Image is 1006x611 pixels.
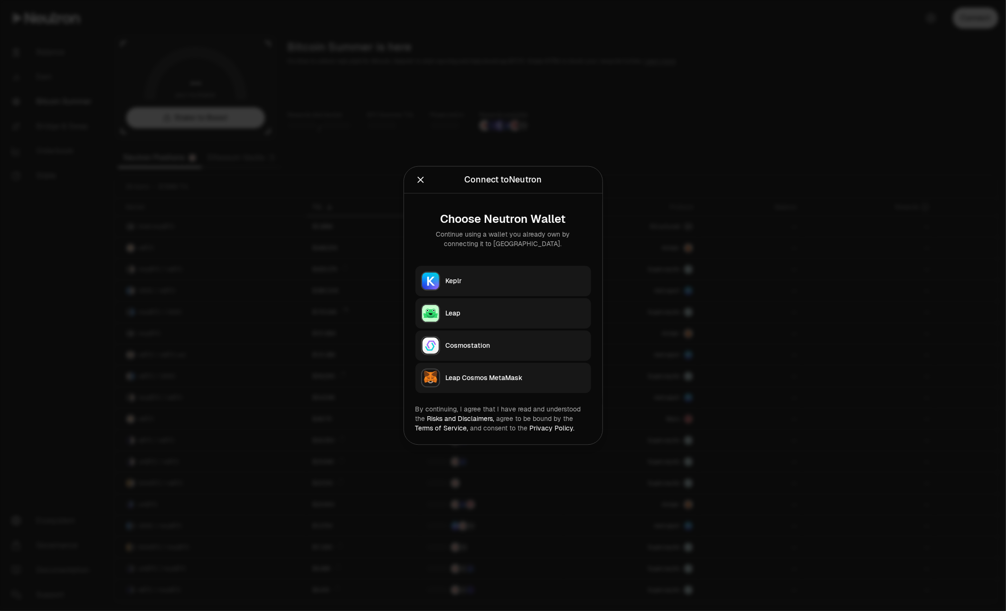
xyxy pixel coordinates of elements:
[415,173,426,187] button: Close
[415,298,591,329] button: LeapLeap
[427,415,495,423] a: Risks and Disclaimers,
[446,341,585,351] div: Cosmostation
[423,213,583,226] div: Choose Neutron Wallet
[530,424,575,433] a: Privacy Policy.
[446,277,585,286] div: Keplr
[415,424,469,433] a: Terms of Service,
[422,370,439,387] img: Leap Cosmos MetaMask
[422,337,439,354] img: Cosmostation
[415,266,591,296] button: KeplrKeplr
[415,405,591,433] div: By continuing, I agree that I have read and understood the agree to be bound by the and consent t...
[422,305,439,322] img: Leap
[415,331,591,361] button: CosmostationCosmostation
[446,373,585,383] div: Leap Cosmos MetaMask
[446,309,585,318] div: Leap
[423,230,583,249] div: Continue using a wallet you already own by connecting it to [GEOGRAPHIC_DATA].
[464,173,542,187] div: Connect to Neutron
[422,273,439,290] img: Keplr
[415,363,591,393] button: Leap Cosmos MetaMaskLeap Cosmos MetaMask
